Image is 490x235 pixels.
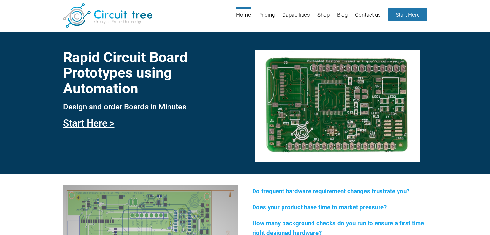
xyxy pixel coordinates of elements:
[355,7,381,28] a: Contact us
[252,204,387,211] span: Does your product have time to market pressure?
[63,3,152,28] img: Circuit Tree
[63,117,115,129] a: Start Here >
[258,7,275,28] a: Pricing
[252,188,409,195] span: Do frequent hardware requirement changes frustrate you?
[236,7,251,28] a: Home
[337,7,348,28] a: Blog
[282,7,310,28] a: Capabilities
[63,50,238,96] h1: Rapid Circuit Board Prototypes using Automation
[63,103,238,111] h3: Design and order Boards in Minutes
[388,8,427,21] a: Start Here
[317,7,330,28] a: Shop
